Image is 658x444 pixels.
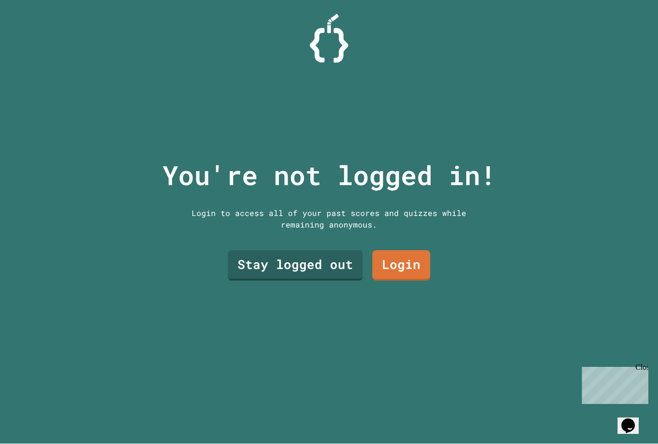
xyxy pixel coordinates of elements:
a: Stay logged out [228,251,363,281]
iframe: chat widget [578,363,648,404]
a: Login [372,251,430,281]
iframe: chat widget [618,405,648,434]
img: Logo.svg [310,14,348,63]
p: You're not logged in! [162,156,496,196]
div: Chat with us now!Close [4,4,66,61]
div: Login to access all of your past scores and quizzes while remaining anonymous. [184,208,474,231]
